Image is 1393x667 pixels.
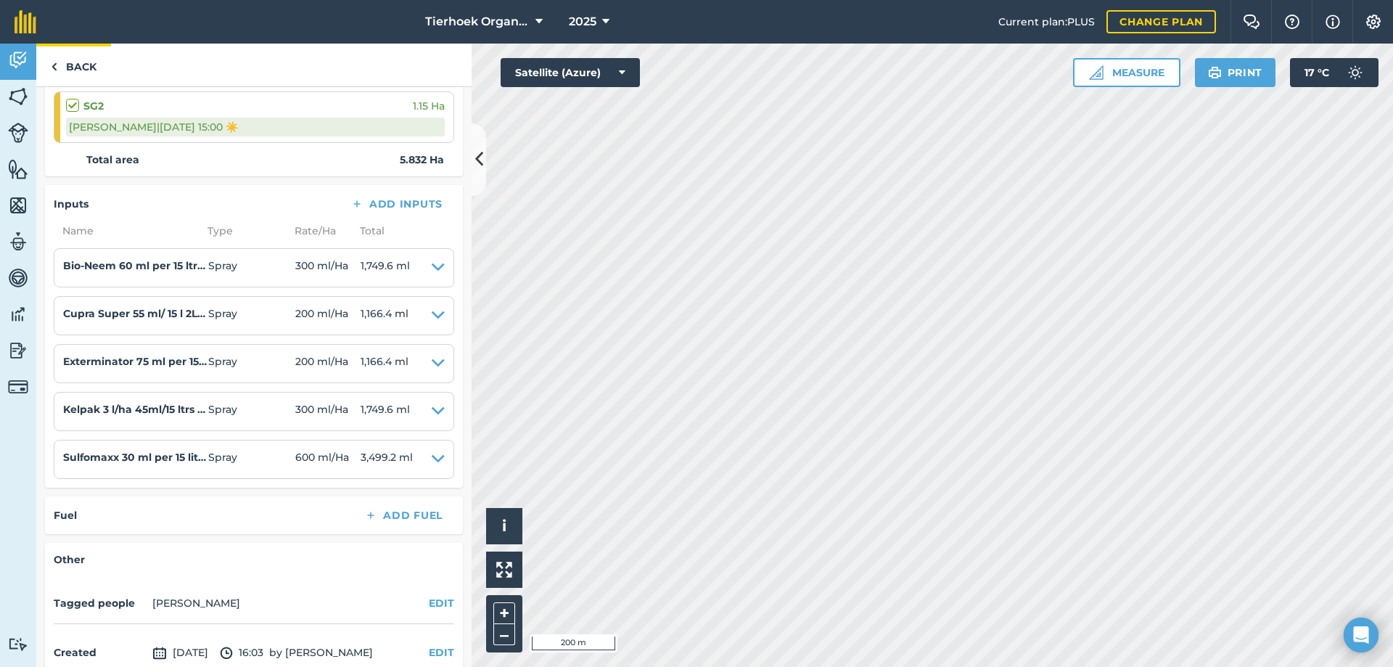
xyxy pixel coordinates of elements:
img: A cog icon [1365,15,1382,29]
summary: Cupra Super 55 ml/ 15 l 2L/HaSpray200 ml/Ha1,166.4 ml [63,306,445,326]
strong: SG2 [83,98,104,114]
span: Rate/ Ha [286,223,351,239]
a: Change plan [1106,10,1216,33]
span: Spray [208,449,295,470]
h4: Inputs [54,196,89,212]
h4: Fuel [54,507,77,523]
h4: Kelpak 3 l/ha 45ml/15 ltrs 3ltrs/Ha [63,401,208,417]
summary: Kelpak 3 l/ha 45ml/15 ltrs 3ltrs/HaSpray300 ml/Ha1,749.6 ml [63,401,445,422]
img: svg+xml;base64,PHN2ZyB4bWxucz0iaHR0cDovL3d3dy53My5vcmcvMjAwMC9zdmciIHdpZHRoPSI1NiIgaGVpZ2h0PSI2MC... [8,195,28,216]
span: Spray [208,258,295,278]
span: 17 ° C [1304,58,1329,87]
h4: Cupra Super 55 ml/ 15 l 2L/Ha [63,306,208,322]
span: 2025 [569,13,596,30]
span: 1,749.6 ml [361,258,410,278]
img: svg+xml;base64,PD94bWwgdmVyc2lvbj0iMS4wIiBlbmNvZGluZz0idXRmLTgiPz4KPCEtLSBHZW5lcmF0b3I6IEFkb2JlIE... [8,637,28,651]
summary: Sulfomaxx 30 ml per 15 liters 200ml/100l & 600ml/HaSpray600 ml/Ha3,499.2 ml [63,449,445,470]
span: Total [351,223,385,239]
img: svg+xml;base64,PD94bWwgdmVyc2lvbj0iMS4wIiBlbmNvZGluZz0idXRmLTgiPz4KPCEtLSBHZW5lcmF0b3I6IEFkb2JlIE... [8,267,28,289]
button: Measure [1073,58,1180,87]
a: Back [36,44,111,86]
span: 1,166.4 ml [361,306,408,326]
span: Spray [208,401,295,422]
span: Spray [208,353,295,374]
button: Add Fuel [353,505,454,525]
h4: Tagged people [54,595,147,611]
span: 1,166.4 ml [361,353,408,374]
img: svg+xml;base64,PD94bWwgdmVyc2lvbj0iMS4wIiBlbmNvZGluZz0idXRmLTgiPz4KPCEtLSBHZW5lcmF0b3I6IEFkb2JlIE... [152,645,167,662]
button: EDIT [429,645,454,660]
button: – [493,624,515,645]
strong: 5.832 Ha [400,152,444,168]
span: 16:03 [220,645,263,662]
img: svg+xml;base64,PD94bWwgdmVyc2lvbj0iMS4wIiBlbmNvZGluZz0idXRmLTgiPz4KPCEtLSBHZW5lcmF0b3I6IEFkb2JlIE... [1341,58,1370,87]
img: svg+xml;base64,PD94bWwgdmVyc2lvbj0iMS4wIiBlbmNvZGluZz0idXRmLTgiPz4KPCEtLSBHZW5lcmF0b3I6IEFkb2JlIE... [8,340,28,361]
img: svg+xml;base64,PHN2ZyB4bWxucz0iaHR0cDovL3d3dy53My5vcmcvMjAwMC9zdmciIHdpZHRoPSI5IiBoZWlnaHQ9IjI0Ii... [51,58,57,75]
img: svg+xml;base64,PD94bWwgdmVyc2lvbj0iMS4wIiBlbmNvZGluZz0idXRmLTgiPz4KPCEtLSBHZW5lcmF0b3I6IEFkb2JlIE... [8,123,28,143]
div: [PERSON_NAME] | [DATE] 15:00 ☀️ [66,118,445,136]
strong: Total area [86,152,139,168]
span: Type [199,223,286,239]
h4: Bio-Neem 60 ml per 15 ltrs & 3/Ha [63,258,208,274]
img: svg+xml;base64,PD94bWwgdmVyc2lvbj0iMS4wIiBlbmNvZGluZz0idXRmLTgiPz4KPCEtLSBHZW5lcmF0b3I6IEFkb2JlIE... [8,303,28,325]
span: 200 ml / Ha [295,353,361,374]
h4: Other [54,552,454,568]
span: 1,749.6 ml [361,401,410,422]
span: [DATE] [152,645,208,662]
img: svg+xml;base64,PHN2ZyB4bWxucz0iaHR0cDovL3d3dy53My5vcmcvMjAwMC9zdmciIHdpZHRoPSIxOSIgaGVpZ2h0PSIyNC... [1208,64,1222,81]
span: 600 ml / Ha [295,449,361,470]
span: 3,499.2 ml [361,449,413,470]
button: Print [1195,58,1276,87]
img: svg+xml;base64,PD94bWwgdmVyc2lvbj0iMS4wIiBlbmNvZGluZz0idXRmLTgiPz4KPCEtLSBHZW5lcmF0b3I6IEFkb2JlIE... [8,49,28,71]
button: Satellite (Azure) [501,58,640,87]
span: Tierhoek Organic Farm [425,13,530,30]
span: 1.15 Ha [413,98,445,114]
span: 300 ml / Ha [295,401,361,422]
span: Spray [208,306,295,326]
span: 200 ml / Ha [295,306,361,326]
img: Ruler icon [1089,65,1104,80]
button: 17 °C [1290,58,1378,87]
span: Name [54,223,199,239]
img: Two speech bubbles overlapping with the left bubble in the forefront [1243,15,1260,29]
h4: Created [54,645,147,660]
span: 300 ml / Ha [295,258,361,278]
summary: Exterminator 75 ml per 15 ltr 2ltrs/HaSpray200 ml/Ha1,166.4 ml [63,353,445,374]
h4: Sulfomaxx 30 ml per 15 liters 200ml/100l & 600ml/Ha [63,449,208,465]
img: svg+xml;base64,PHN2ZyB4bWxucz0iaHR0cDovL3d3dy53My5vcmcvMjAwMC9zdmciIHdpZHRoPSI1NiIgaGVpZ2h0PSI2MC... [8,86,28,107]
img: A question mark icon [1283,15,1301,29]
button: + [493,602,515,624]
div: Open Intercom Messenger [1344,618,1378,652]
img: svg+xml;base64,PD94bWwgdmVyc2lvbj0iMS4wIiBlbmNvZGluZz0idXRmLTgiPz4KPCEtLSBHZW5lcmF0b3I6IEFkb2JlIE... [8,377,28,397]
img: fieldmargin Logo [15,10,36,33]
li: [PERSON_NAME] [152,595,240,611]
span: Current plan : PLUS [998,14,1095,30]
img: Four arrows, one pointing top left, one top right, one bottom right and the last bottom left [496,562,512,578]
img: svg+xml;base64,PD94bWwgdmVyc2lvbj0iMS4wIiBlbmNvZGluZz0idXRmLTgiPz4KPCEtLSBHZW5lcmF0b3I6IEFkb2JlIE... [8,231,28,253]
img: svg+xml;base64,PHN2ZyB4bWxucz0iaHR0cDovL3d3dy53My5vcmcvMjAwMC9zdmciIHdpZHRoPSI1NiIgaGVpZ2h0PSI2MC... [8,158,28,180]
h4: Exterminator 75 ml per 15 ltr 2ltrs/Ha [63,353,208,369]
span: i [502,517,506,535]
img: svg+xml;base64,PHN2ZyB4bWxucz0iaHR0cDovL3d3dy53My5vcmcvMjAwMC9zdmciIHdpZHRoPSIxNyIgaGVpZ2h0PSIxNy... [1326,13,1340,30]
button: EDIT [429,595,454,611]
button: Add Inputs [339,194,454,214]
img: svg+xml;base64,PD94bWwgdmVyc2lvbj0iMS4wIiBlbmNvZGluZz0idXRmLTgiPz4KPCEtLSBHZW5lcmF0b3I6IEFkb2JlIE... [220,645,233,662]
button: i [486,508,522,544]
summary: Bio-Neem 60 ml per 15 ltrs & 3/HaSpray300 ml/Ha1,749.6 ml [63,258,445,278]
